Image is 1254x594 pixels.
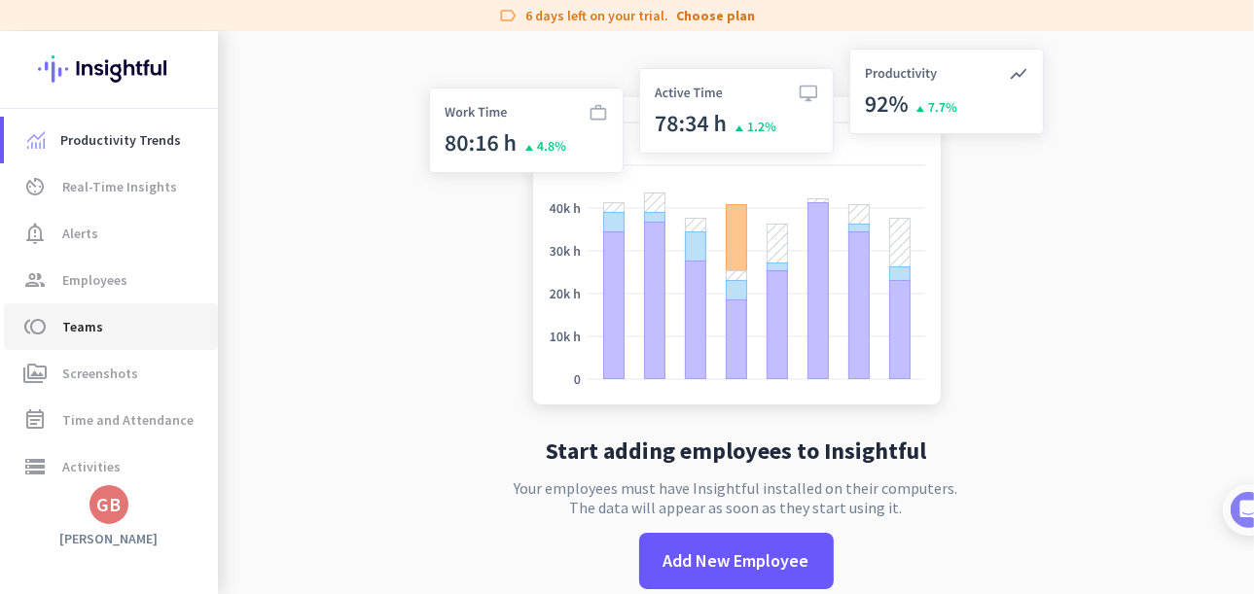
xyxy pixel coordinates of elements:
[414,37,1058,424] img: no-search-results
[23,315,47,338] i: toll
[97,495,122,514] div: GB
[62,315,103,338] span: Teams
[27,131,45,149] img: menu-item
[23,408,47,432] i: event_note
[62,362,138,385] span: Screenshots
[4,443,218,490] a: storageActivities
[62,455,121,478] span: Activities
[4,397,218,443] a: event_noteTime and Attendance
[677,6,756,25] a: Choose plan
[4,163,218,210] a: av_timerReal-Time Insights
[23,268,47,292] i: group
[62,175,177,198] span: Real-Time Insights
[663,548,809,574] span: Add New Employee
[4,257,218,303] a: groupEmployees
[23,175,47,198] i: av_timer
[60,128,181,152] span: Productivity Trends
[515,478,958,517] p: Your employees must have Insightful installed on their computers. The data will appear as soon as...
[639,533,834,589] button: Add New Employee
[23,362,47,385] i: perm_media
[62,408,194,432] span: Time and Attendance
[499,6,519,25] i: label
[4,210,218,257] a: notification_importantAlerts
[38,31,180,107] img: Insightful logo
[23,455,47,478] i: storage
[62,222,98,245] span: Alerts
[4,350,218,397] a: perm_mediaScreenshots
[4,117,218,163] a: menu-itemProductivity Trends
[4,303,218,350] a: tollTeams
[62,268,127,292] span: Employees
[546,439,926,463] h2: Start adding employees to Insightful
[23,222,47,245] i: notification_important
